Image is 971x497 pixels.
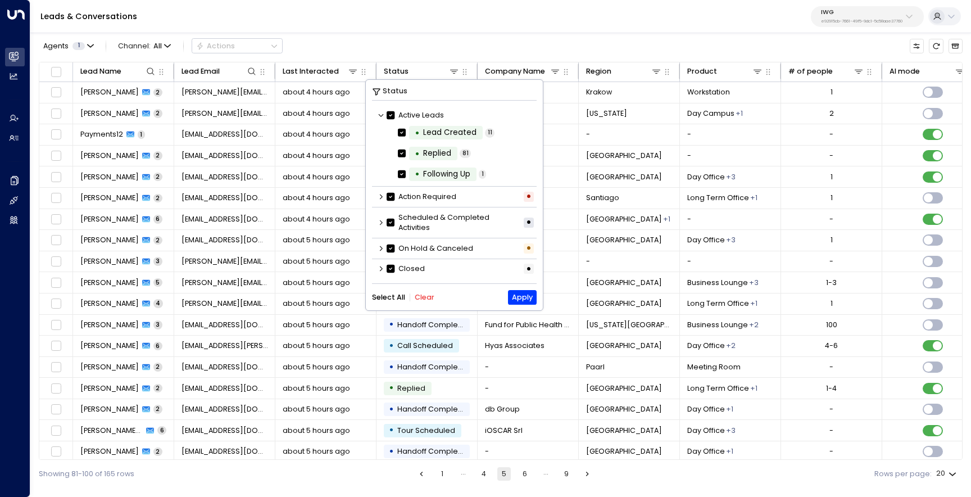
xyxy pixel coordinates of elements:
div: 100 [826,320,837,330]
span: Alessia Troisi [80,404,139,414]
div: Long Term Office,Meeting Room,Workstation [726,426,736,436]
span: Claudia Couso [80,172,139,182]
span: London [586,172,662,182]
label: Rows per page: [874,469,932,480]
div: # of people [788,65,865,78]
span: Toggle select row [49,361,62,374]
div: Meeting Room [726,404,733,414]
span: about 5 hours ago [283,446,350,457]
span: tamlynstevens23@outlook.com [182,151,268,161]
span: All [153,42,162,50]
div: Workstation [736,109,743,119]
span: Handoff Completed [397,404,470,414]
div: Actions [196,42,235,51]
span: kerr.jake@yahoo.com [182,109,268,119]
span: about 5 hours ago [283,341,350,351]
button: Actions [192,38,283,53]
span: Toggle select row [49,445,62,458]
span: payments12@icommserv.me [182,129,268,139]
span: Status [383,85,407,97]
span: Agents [43,43,69,50]
span: Krakow [586,87,612,97]
span: Payments12 [80,129,123,139]
span: Newtown [586,214,662,224]
span: Fund for Public Health NYC [485,320,571,330]
span: Toggle select row [49,276,62,289]
span: Schalk van Eck [80,362,139,372]
div: 2 [829,109,834,119]
div: 1 [831,87,833,97]
span: about 4 hours ago [283,172,350,182]
span: claudiacouso01@gmail.com [182,172,268,182]
span: Replied [397,383,425,393]
div: • [415,144,420,163]
span: about 5 hours ago [283,426,350,436]
span: 1 [138,130,145,139]
span: Chris Bragg [80,256,139,266]
div: • [389,422,394,439]
span: about 5 hours ago [283,383,350,394]
span: 11 [485,128,494,137]
nav: pagination navigation [414,467,594,481]
span: Long Term Office [687,299,749,309]
span: Tour Scheduled [397,426,455,435]
div: 1 [831,299,833,309]
div: • [415,124,420,142]
span: Toggle select row [49,382,62,395]
div: 4-6 [825,341,838,351]
div: Showing 81-100 of 165 rows [39,469,134,480]
span: 2 [153,173,162,181]
div: Button group with a nested menu [192,38,283,53]
span: schalk2905@gmail.com [182,362,268,372]
span: Toggle select row [49,297,62,310]
span: Day Office [687,426,725,436]
span: Toggle select row [49,128,62,141]
button: Go to page 4 [477,467,491,481]
button: Customize [910,39,924,53]
button: Go to page 6 [518,467,532,481]
span: Toggle select all [49,65,62,78]
span: about 5 hours ago [283,320,350,330]
div: Lead Email [182,65,220,78]
button: IWGe92915cb-7661-49f5-9dc1-5c58aae37760 [811,6,924,27]
span: Eugene Patron [80,320,139,330]
span: about 4 hours ago [283,129,350,139]
span: Channel: [114,39,175,53]
td: - [680,209,781,230]
td: - [478,378,579,399]
span: 6 [157,426,166,435]
span: 1 [72,42,85,50]
td: - [478,441,579,462]
button: Agents1 [39,39,97,53]
span: Birmingham [586,341,662,351]
span: analiese@nesevichlaw.com [182,214,268,224]
div: Last Interacted [283,65,339,78]
span: Business Lounge [687,278,748,288]
button: Channel:All [114,39,175,53]
span: 2 [153,151,162,160]
div: Company Name [485,65,561,78]
div: 1 [831,172,833,182]
span: Madrid [586,404,662,414]
span: sverrir@innskot.is [182,383,268,394]
div: Long Term Office,Parking,Short Term Office [726,235,736,245]
label: Scheduled & Completed Activities [387,213,521,233]
span: Johannesburg [586,235,662,245]
span: Toggle select row [49,340,62,353]
span: Day Office [687,404,725,414]
span: hello@7point.co.uk [182,446,268,457]
span: chris@braggsfam.com [182,256,268,266]
span: 3 [153,257,162,265]
span: 3 [153,320,162,329]
div: - [829,362,833,372]
div: - [829,426,833,436]
div: • [524,264,534,274]
span: Long Term Office [687,383,749,394]
span: 2 [153,194,162,202]
span: Luiza Maria Nita [80,426,143,436]
div: - [829,129,833,139]
span: about 5 hours ago [283,278,350,288]
span: Cape Town [586,151,662,161]
span: 2 [153,363,162,371]
div: • [389,359,394,376]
